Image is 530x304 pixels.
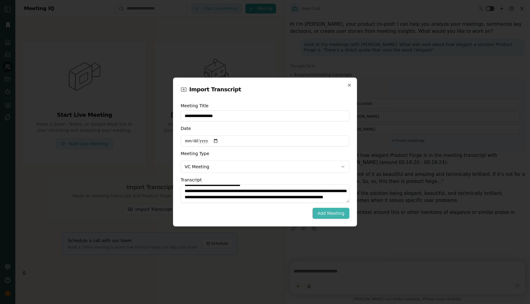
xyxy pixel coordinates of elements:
h2: Import Transcript [189,85,241,94]
label: Meeting Type [181,151,260,156]
label: Transcript [181,178,202,182]
label: Meeting Title [181,104,349,108]
button: Add Meeting [313,208,349,219]
label: Date [181,126,260,131]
